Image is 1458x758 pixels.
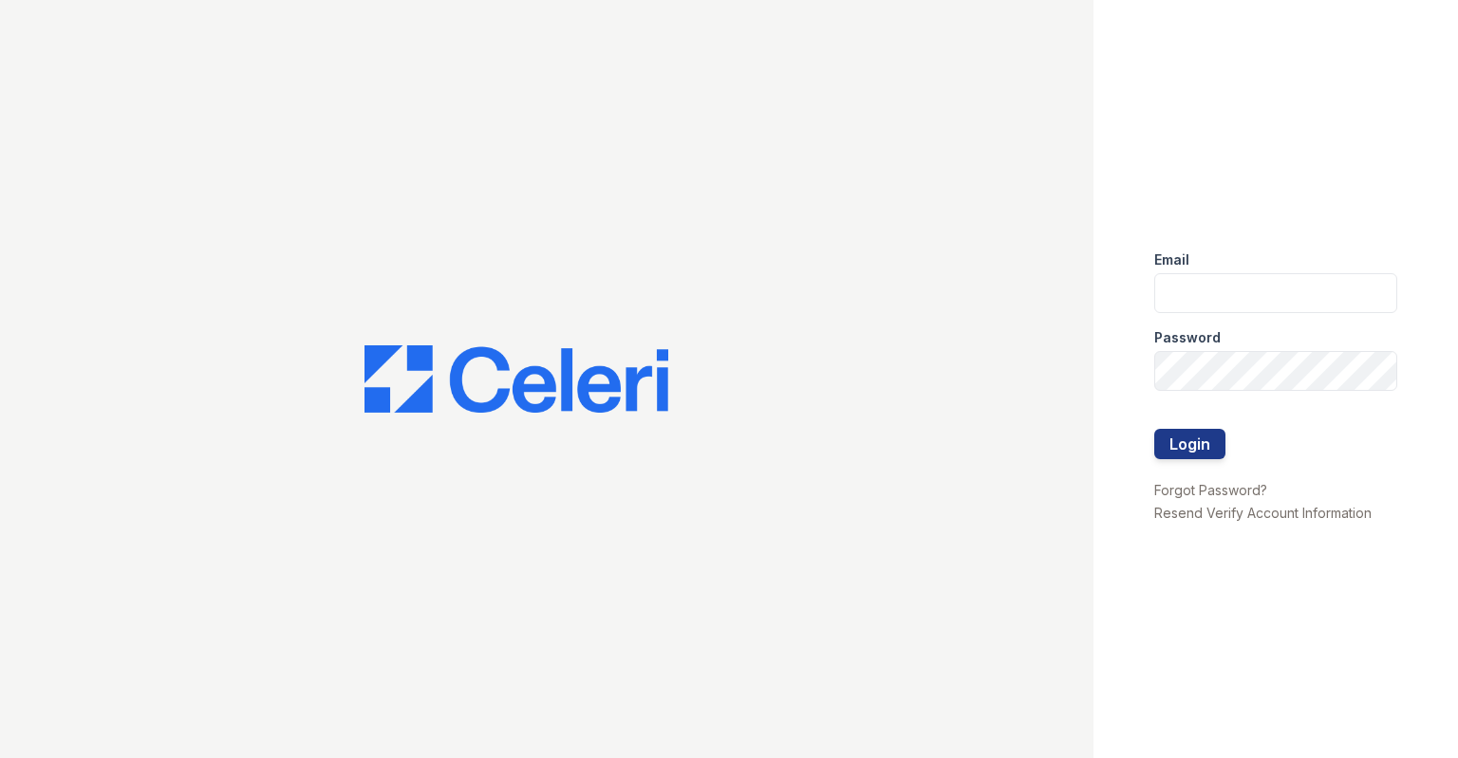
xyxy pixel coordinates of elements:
label: Password [1154,328,1221,347]
label: Email [1154,250,1189,269]
button: Login [1154,429,1225,459]
img: CE_Logo_Blue-a8612792a0a2168367f1c8372b55b34899dd931a85d93a1a3d3e32e68fde9ad4.png [364,345,668,414]
a: Resend Verify Account Information [1154,505,1372,521]
a: Forgot Password? [1154,482,1267,498]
